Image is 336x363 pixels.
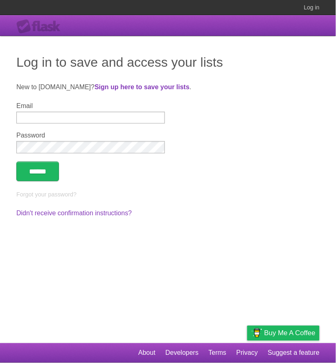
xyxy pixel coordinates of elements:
a: Privacy [237,345,258,361]
label: Email [16,102,165,110]
img: Buy me a coffee [251,326,262,340]
a: Terms [209,345,227,361]
a: Developers [165,345,198,361]
a: About [138,345,156,361]
a: Forgot your password? [16,191,77,198]
a: Buy me a coffee [247,326,320,341]
span: Buy me a coffee [264,326,316,340]
p: New to [DOMAIN_NAME]? . [16,82,320,92]
a: Suggest a feature [268,345,320,361]
label: Password [16,132,165,139]
a: Sign up here to save your lists [95,83,189,90]
h1: Log in to save and access your lists [16,52,320,72]
div: Flask [16,19,65,34]
a: Didn't receive confirmation instructions? [16,210,132,216]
